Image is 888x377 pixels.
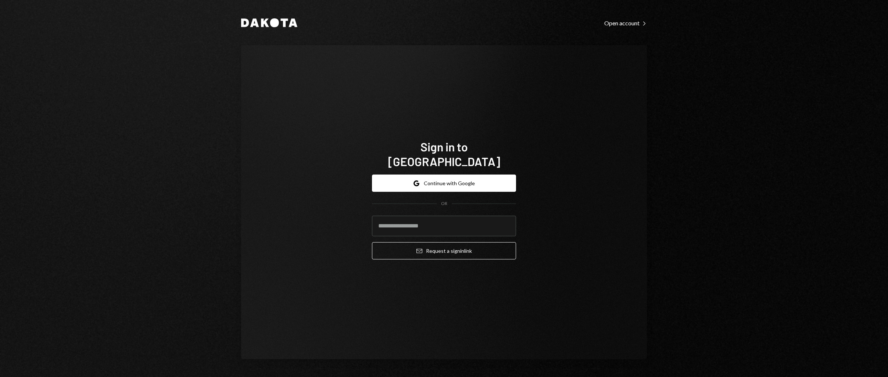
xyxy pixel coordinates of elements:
[372,242,516,259] button: Request a signinlink
[372,175,516,192] button: Continue with Google
[441,201,447,207] div: OR
[604,19,647,27] a: Open account
[372,139,516,169] h1: Sign in to [GEOGRAPHIC_DATA]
